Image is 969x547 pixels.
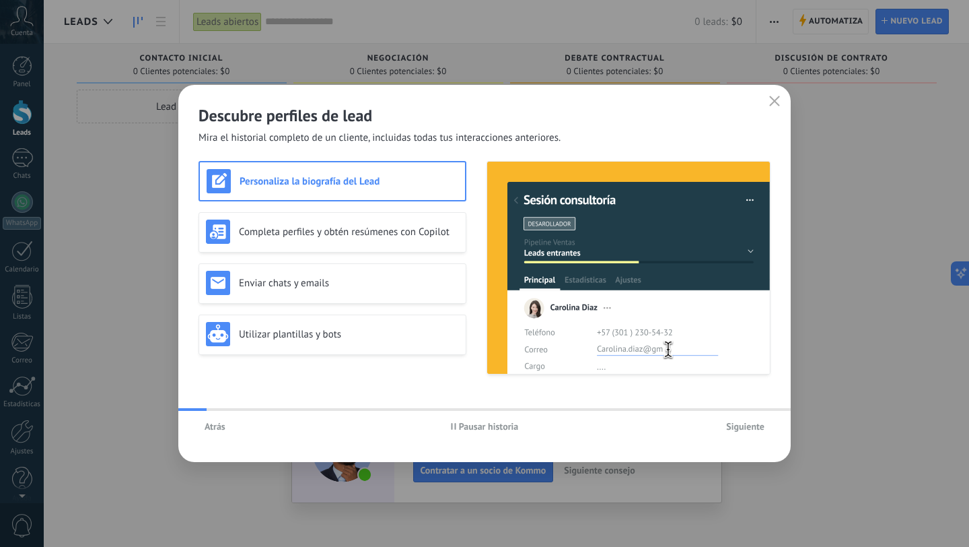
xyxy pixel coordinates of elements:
[239,277,459,290] h3: Enviar chats y emails
[205,422,225,431] span: Atrás
[199,416,231,437] button: Atrás
[199,131,561,145] span: Mira el historial completo de un cliente, incluidas todas tus interacciones anteriores.
[726,422,764,431] span: Siguiente
[199,105,770,126] h2: Descubre perfiles de lead
[459,422,519,431] span: Pausar historia
[720,416,770,437] button: Siguiente
[239,226,459,238] h3: Completa perfiles y obtén resúmenes con Copilot
[240,175,458,188] h3: Personaliza la biografía del Lead
[239,328,459,341] h3: Utilizar plantillas y bots
[445,416,525,437] button: Pausar historia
